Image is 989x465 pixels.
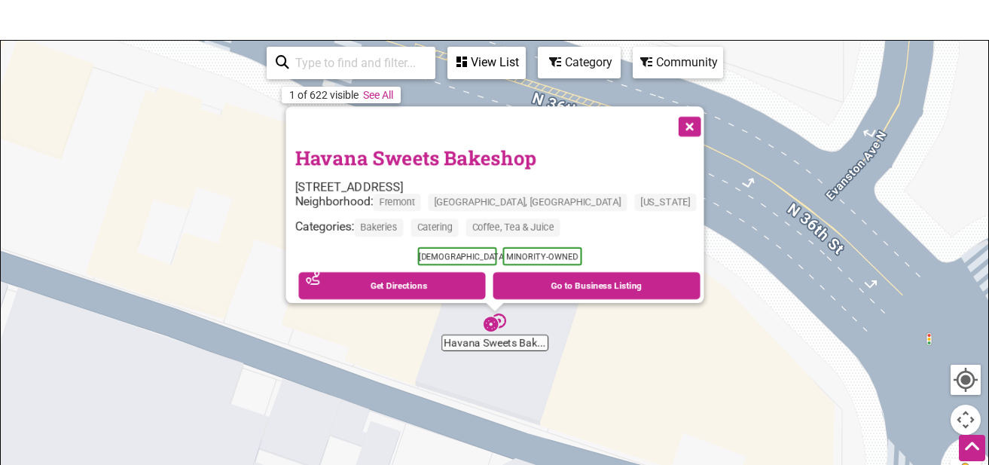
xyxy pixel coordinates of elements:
[951,405,981,435] button: Map camera controls
[634,194,696,211] span: [US_STATE]
[951,365,981,395] button: Your Location
[484,311,506,334] div: Havana Sweets Bakeshop
[428,194,627,211] span: [GEOGRAPHIC_DATA], [GEOGRAPHIC_DATA]
[449,48,524,77] div: View List
[354,219,403,236] span: Bakeries
[363,89,393,101] a: See All
[959,435,985,461] div: Scroll Back to Top
[411,219,458,236] span: Catering
[493,272,701,299] a: Go to Business Listing
[295,194,704,219] div: Neighborhood:
[539,48,619,77] div: Category
[633,47,723,78] div: Filter by Community
[373,194,420,211] span: Fremont
[634,48,722,77] div: Community
[295,179,704,194] div: [STREET_ADDRESS]
[295,145,536,170] a: Havana Sweets Bakeshop
[267,47,435,79] div: Type to search and filter
[289,89,359,101] div: 1 of 622 visible
[669,106,707,144] button: Close
[502,247,581,265] span: Minority-Owned
[466,219,560,236] span: Coffee, Tea & Juice
[447,47,526,79] div: See a list of the visible businesses
[295,219,704,243] div: Categories:
[538,47,621,78] div: Filter by category
[298,272,485,299] a: Get Directions
[417,247,496,265] span: [DEMOGRAPHIC_DATA]-Owned
[289,48,426,78] input: Type to find and filter...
